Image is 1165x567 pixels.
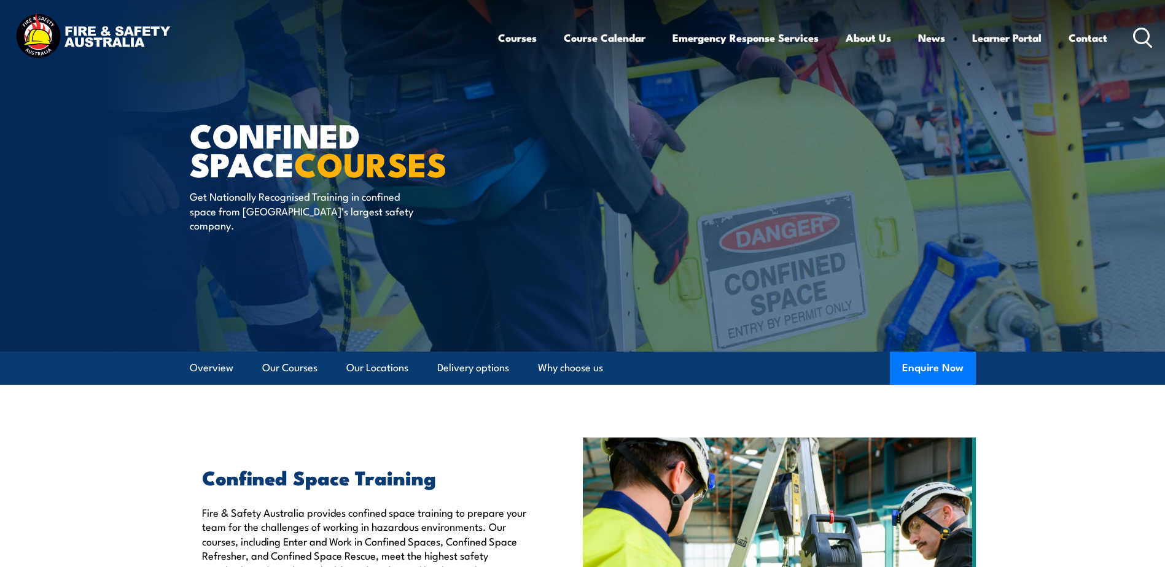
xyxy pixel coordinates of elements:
a: Contact [1069,21,1107,54]
a: Courses [498,21,537,54]
a: Our Locations [346,352,408,384]
a: News [918,21,945,54]
a: Our Courses [262,352,318,384]
button: Enquire Now [890,352,976,385]
a: Why choose us [538,352,603,384]
a: Overview [190,352,233,384]
a: Delivery options [437,352,509,384]
a: About Us [846,21,891,54]
a: Emergency Response Services [672,21,819,54]
strong: COURSES [294,137,447,188]
a: Course Calendar [564,21,645,54]
h1: Confined Space [190,120,493,177]
h2: Confined Space Training [202,468,526,485]
p: Get Nationally Recognised Training in confined space from [GEOGRAPHIC_DATA]’s largest safety comp... [190,189,414,232]
a: Learner Portal [972,21,1042,54]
